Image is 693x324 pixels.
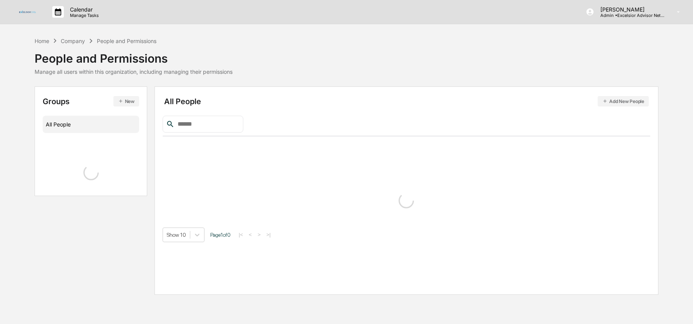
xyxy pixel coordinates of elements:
[164,96,649,106] div: All People
[210,232,231,238] span: Page 1 of 0
[61,38,85,44] div: Company
[255,231,263,238] button: >
[35,68,233,75] div: Manage all users within this organization, including managing their permissions
[64,13,103,18] p: Manage Tasks
[64,6,103,13] p: Calendar
[35,38,49,44] div: Home
[43,96,139,106] div: Groups
[594,6,666,13] p: [PERSON_NAME]
[264,231,273,238] button: >|
[594,13,666,18] p: Admin • Excelsior Advisor Network
[113,96,139,106] button: New
[598,96,649,106] button: Add New People
[97,38,156,44] div: People and Permissions
[46,118,136,131] div: All People
[236,231,245,238] button: |<
[35,45,233,65] div: People and Permissions
[246,231,254,238] button: <
[18,10,37,13] img: logo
